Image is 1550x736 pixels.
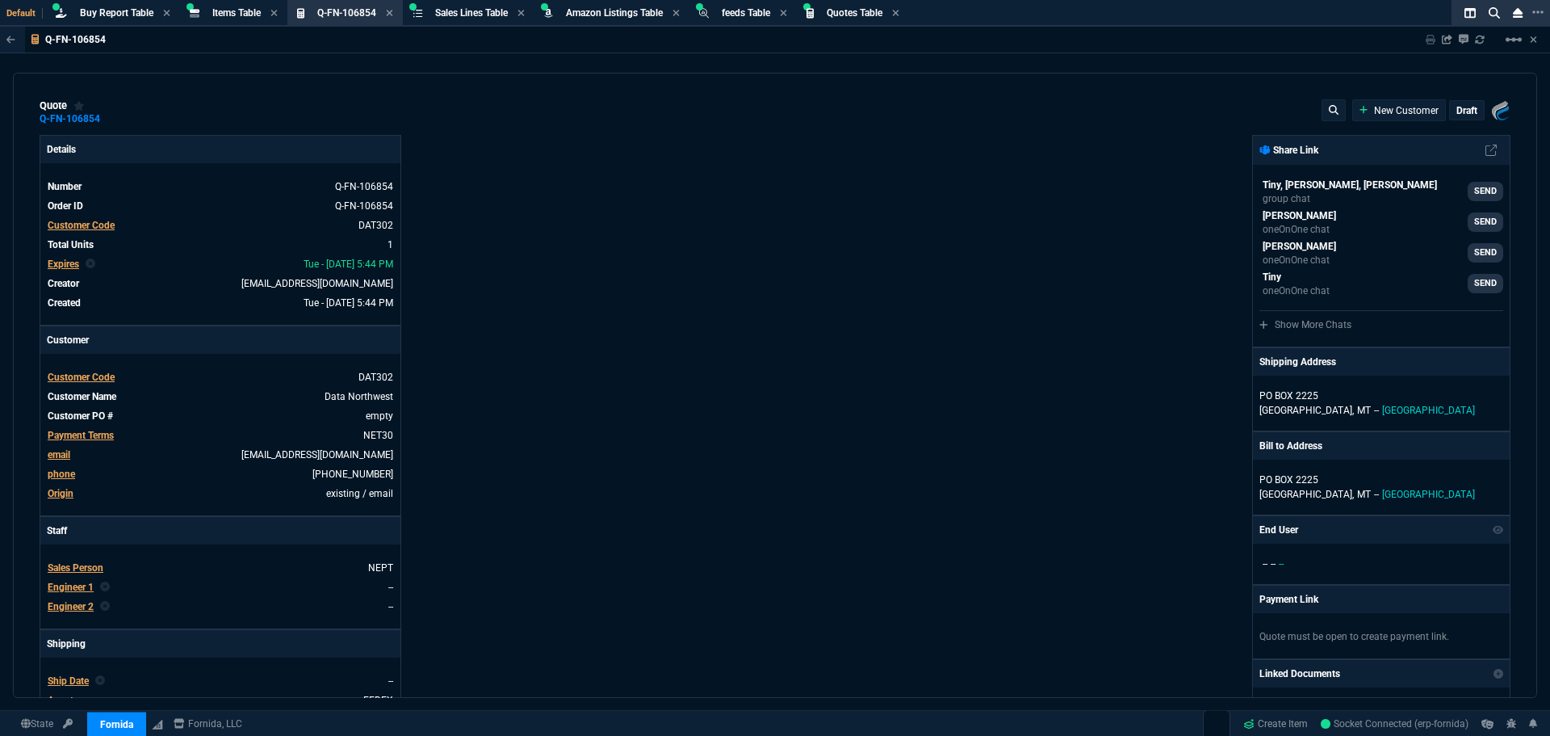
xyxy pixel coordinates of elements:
span: Buy Report Table [80,7,153,19]
p: Shipping [40,630,400,658]
span: -- [1271,558,1276,570]
p: End User [1259,523,1298,537]
p: [PERSON_NAME] [1263,239,1336,254]
span: -- [1374,489,1379,500]
nx-icon: Close Workbench [1506,3,1529,23]
span: [GEOGRAPHIC_DATA], [1259,405,1354,416]
p: oneOnOne chat [1263,284,1330,297]
tr: undefined [47,673,394,689]
span: -- [1374,405,1379,416]
p: Staff [40,517,400,545]
p: PO BOX 2225 [1259,473,1503,487]
nx-icon: Clear selected rep [100,580,110,595]
nx-icon: Show/Hide End User to Customer [1493,523,1504,537]
a: Show More Chats [1259,319,1351,330]
span: existing / email [326,488,393,499]
span: -- [1279,558,1284,570]
a: Create Item [1237,712,1314,736]
p: oneOnOne chat [1263,254,1336,267]
a: -SjYRZu0j1kAV0LLAAEC [1321,717,1468,731]
nx-icon: Back to Table [6,34,15,45]
p: Shipping Address [1259,355,1336,369]
p: group chat [1263,192,1437,205]
nx-icon: Close Tab [517,7,525,20]
div: quote [40,99,85,112]
a: DAT302 [358,220,393,231]
a: SEND [1468,243,1503,263]
nx-icon: Clear selected rep [95,674,105,688]
a: Global State [16,717,58,731]
span: Expires [48,259,79,270]
span: tiny@fornida.com [241,278,393,289]
span: email [48,449,70,461]
span: Q-FN-106854 [317,7,376,19]
p: draft [1456,104,1477,117]
nx-icon: Clear selected rep [100,599,110,614]
tr: undefined [47,275,394,292]
span: Payment Terms [48,430,114,441]
span: Total Units [48,239,94,250]
a: -- [388,601,393,612]
a: API TOKEN [58,717,77,731]
span: MT [1357,405,1371,416]
span: DAT302 [358,372,393,383]
tr: undefined [47,295,394,311]
span: Items Table [212,7,261,19]
tr: undefined [47,256,394,272]
span: feeds Table [722,7,770,19]
tr: undefined [47,560,394,576]
tr: undefined [47,692,394,709]
span: Engineer 1 [48,582,94,593]
tr: undefined [47,579,394,595]
a: Origin [48,488,73,499]
a: NEPT [368,562,393,574]
span: -- [388,675,393,687]
span: Socket Connected (erp-fornida) [1321,718,1468,730]
a: msbcCompanyName [169,717,247,731]
a: Data Northwest [325,391,393,402]
nx-icon: Close Tab [270,7,278,20]
a: -- [388,582,393,593]
a: NET30 [363,430,393,441]
a: Q-FN-106854 [40,118,100,120]
tr: undefined [47,217,394,233]
span: Sales Person [48,562,103,574]
p: Details [40,136,400,163]
tr: (406)727-4282 [47,466,394,482]
tr: See Marketplace Order [47,198,394,214]
span: Customer Code [48,372,115,383]
span: 1 [387,239,393,250]
tr: undefined [47,486,394,502]
span: Sales Lines Table [435,7,508,19]
a: SEND [1468,182,1503,201]
span: Amazon Listings Table [566,7,663,19]
tr: undefined [47,599,394,615]
a: ryan.neptune@fornida.com,seti.shadab@fornida.com [1259,270,1503,297]
span: Default [6,8,43,19]
span: Creator [48,278,79,289]
span: Customer Name [48,391,116,402]
a: SEND [1468,274,1503,293]
span: Ship Date [48,675,89,687]
tr: undefined [47,408,394,424]
tr: accounting@datanorthwest.com [47,447,394,463]
span: Engineer 2 [48,601,94,612]
span: Quotes Table [827,7,882,19]
a: [EMAIL_ADDRESS][DOMAIN_NAME] [241,449,393,461]
a: SEND [1468,212,1503,232]
p: Bill to Address [1259,439,1322,453]
nx-icon: Close Tab [780,7,787,20]
span: 2025-09-23T17:44:23.111Z [304,259,393,270]
a: Hide Workbench [1530,33,1537,46]
span: Customer PO # [48,410,113,422]
a: empty [366,410,393,422]
p: Tiny [1263,270,1330,284]
p: Payment Link [1259,592,1318,607]
a: ryan.neptune@fornida.com,mbensch@ceagrain.com,steven.huang@fornida.com [1259,178,1503,205]
nx-icon: Open New Tab [1532,5,1544,20]
p: Share Link [1259,143,1318,158]
span: Number [48,181,82,192]
p: [PERSON_NAME] [1263,208,1336,223]
p: oneOnOne chat [1263,223,1336,236]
